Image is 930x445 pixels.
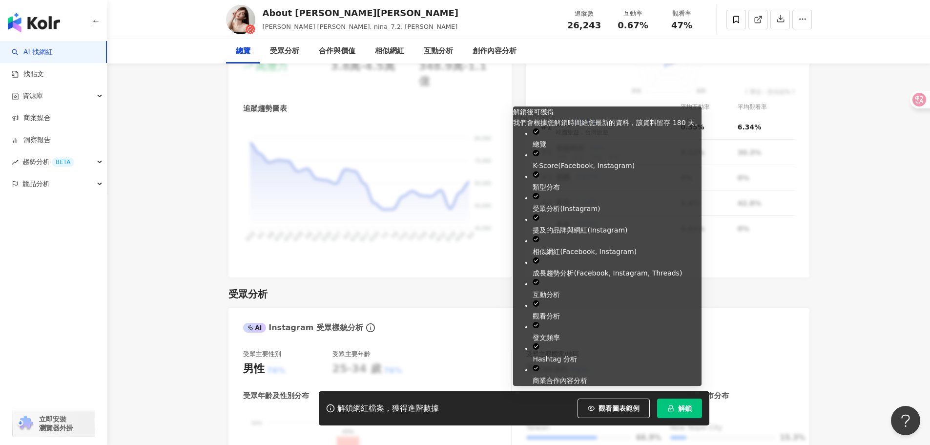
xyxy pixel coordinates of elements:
span: 26,243 [567,20,601,30]
a: 洞察報告 [12,135,51,145]
div: 互動率 [615,9,652,19]
a: chrome extension立即安裝 瀏覽器外掛 [13,410,95,437]
span: 立即安裝 瀏覽器外掛 [39,415,73,432]
div: 創作內容分析 [473,45,517,57]
li: 觀看分析 [533,300,702,321]
div: About [PERSON_NAME][PERSON_NAME] [263,7,459,19]
li: 互動分析 [533,278,702,300]
span: 資源庫 [22,85,43,107]
span: lock [667,405,674,412]
span: info-circle [365,322,376,334]
span: 0.67% [618,21,648,30]
button: 解鎖 [657,399,702,418]
img: KOL Avatar [226,5,255,34]
span: 47% [671,21,692,30]
div: BETA [52,157,74,167]
div: 受眾主要性別 [243,350,281,359]
li: K-Score ( Facebook, Instagram ) [533,149,702,171]
div: 合作與價值 [319,45,355,57]
div: 受眾分析 [270,45,299,57]
a: 商案媒合 [12,113,51,123]
button: 觀看圖表範例 [578,399,650,418]
li: 受眾分析 ( Instagram ) [533,192,702,214]
div: 我們會根據您解鎖時間給您最新的資料，該資料留存 180 天。 [513,117,702,128]
li: 提及的品牌與網紅 ( Instagram ) [533,214,702,235]
div: 解鎖網紅檔案，獲得進階數據 [337,403,439,414]
div: 男性 [243,361,265,377]
img: chrome extension [16,416,35,431]
div: 追蹤數 [566,9,603,19]
div: Instagram 受眾樣貌分析 [243,322,363,333]
li: 商業合作內容分析 [533,364,702,386]
span: [PERSON_NAME] [PERSON_NAME], nina_7.2, [PERSON_NAME] [263,23,458,30]
div: 平均觀看率 [738,103,795,112]
span: 趨勢分析 [22,151,74,173]
span: 競品分析 [22,173,50,195]
a: 找貼文 [12,69,44,79]
span: rise [12,159,19,166]
li: Hashtag 分析 [533,343,702,364]
li: 發文頻率 [533,321,702,343]
div: 解鎖後可獲得 [513,106,702,117]
li: 相似網紅 ( Facebook, Instagram ) [533,235,702,257]
div: 觀看率 [663,9,701,19]
li: 成長趨勢分析 ( Facebook, Instagram, Threads ) [533,257,702,278]
div: 受眾主要年齡 [332,350,371,359]
li: 總覽 [533,128,702,149]
span: 觀看圖表範例 [599,404,640,412]
span: 解鎖 [678,404,692,412]
div: 總覽 [236,45,250,57]
img: logo [8,13,60,32]
div: 相似網紅 [375,45,404,57]
div: AI [243,323,267,333]
li: 類型分布 [533,171,702,192]
div: 受眾分析 [228,287,268,301]
a: searchAI 找網紅 [12,47,53,57]
span: 6.34% [738,123,762,131]
div: 追蹤趨勢圖表 [243,104,287,114]
div: 互動分析 [424,45,453,57]
div: 平均互動率 [681,103,738,112]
